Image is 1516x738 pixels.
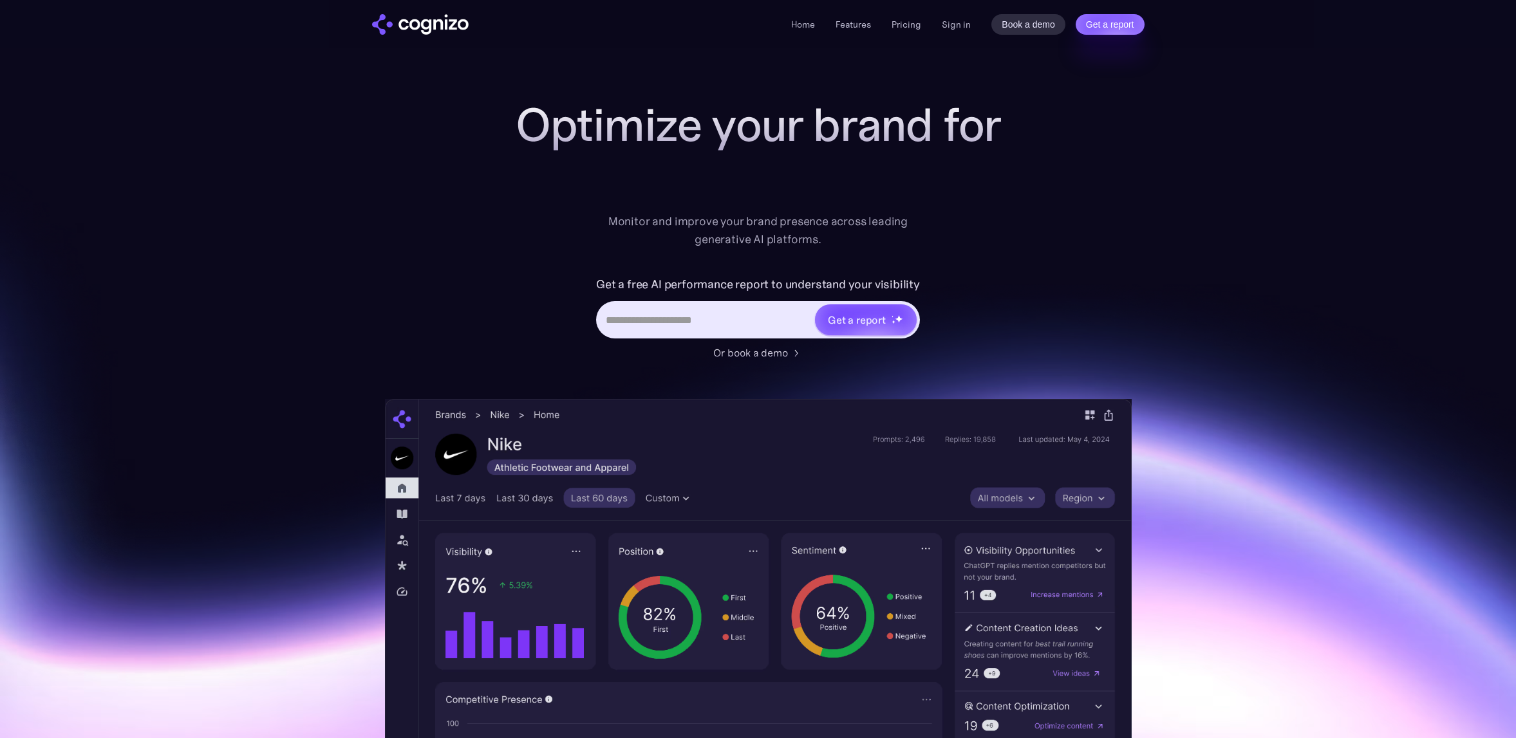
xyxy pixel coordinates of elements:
[713,345,788,360] div: Or book a demo
[596,274,920,295] label: Get a free AI performance report to understand your visibility
[713,345,803,360] a: Or book a demo
[1076,14,1145,35] a: Get a report
[372,14,469,35] img: cognizo logo
[791,19,815,30] a: Home
[596,274,920,338] form: Hero URL Input Form
[892,19,921,30] a: Pricing
[895,315,903,323] img: star
[501,99,1016,151] h1: Optimize your brand for
[600,212,917,248] div: Monitor and improve your brand presence across leading generative AI platforms.
[942,17,971,32] a: Sign in
[892,320,896,324] img: star
[991,14,1065,35] a: Book a demo
[892,315,894,317] img: star
[372,14,469,35] a: home
[836,19,871,30] a: Features
[814,303,918,337] a: Get a reportstarstarstar
[828,312,886,327] div: Get a report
